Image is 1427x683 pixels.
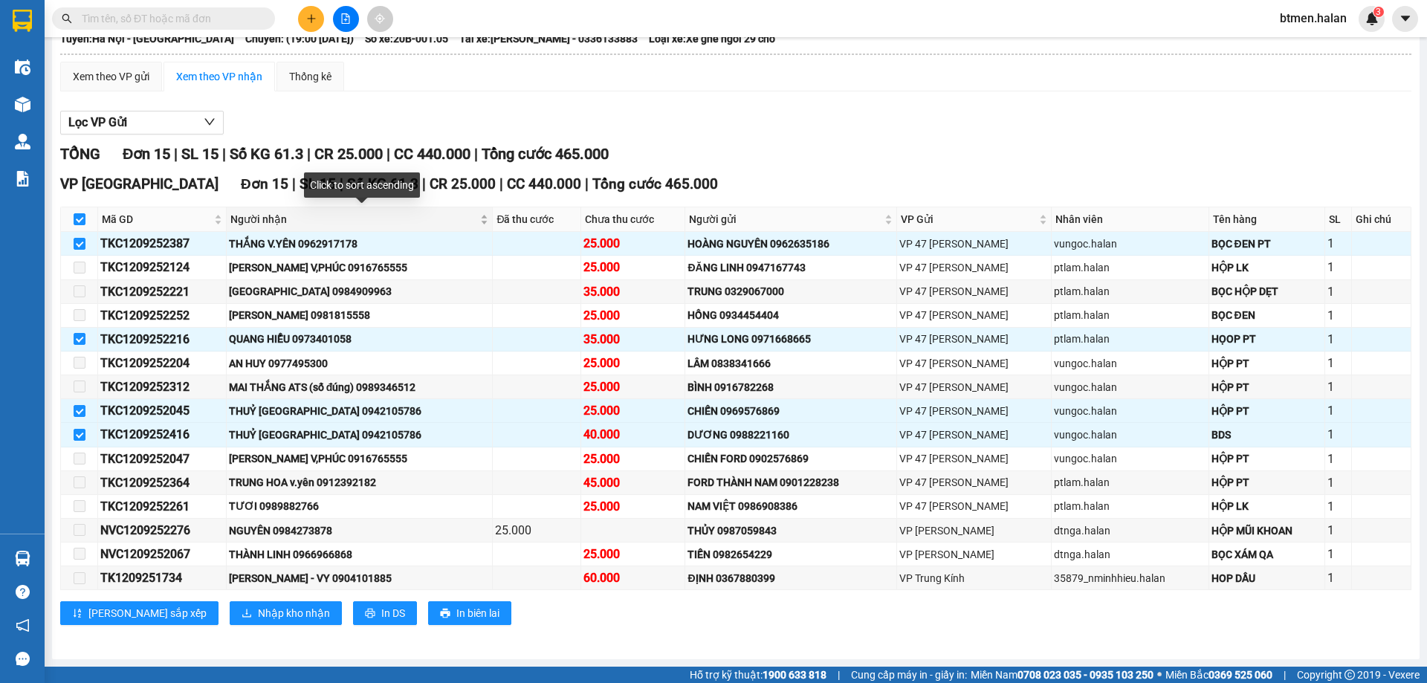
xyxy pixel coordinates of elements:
div: vungoc.halan [1054,427,1206,443]
div: HỘP PT [1211,355,1322,372]
div: 1 [1327,545,1349,563]
strong: 1900 633 818 [763,669,826,681]
span: Chuyến: (19:00 [DATE]) [245,30,354,47]
td: TKC1209252047 [98,447,227,471]
div: 1 [1327,473,1349,492]
span: CR 25.000 [430,175,496,192]
div: TRUNG HOA v.yên 0912392182 [229,474,491,491]
div: [PERSON_NAME] V,PHÚC 0916765555 [229,259,491,276]
td: TKC1209252204 [98,352,227,375]
div: VP 47 [PERSON_NAME] [899,379,1049,395]
div: 25.000 [583,234,682,253]
div: FORD THÀNH NAM 0901228238 [687,474,894,491]
div: THẮNG V.YÊN 0962917178 [229,236,491,252]
div: VP 47 [PERSON_NAME] [899,450,1049,467]
div: 60.000 [583,569,682,587]
div: BỌC ĐEN [1211,307,1322,323]
strong: 0369 525 060 [1208,669,1272,681]
td: VP 47 Trần Khát Chân [897,423,1052,447]
th: Nhân viên [1052,207,1209,232]
th: Tên hàng [1209,207,1325,232]
div: ĐỊNH 0367880399 [687,570,894,586]
div: 1 [1327,354,1349,372]
td: VP 47 Trần Khát Chân [897,328,1052,352]
span: Tổng cước 465.000 [482,145,609,163]
span: question-circle [16,585,30,599]
div: LÂM 0838341666 [687,355,894,372]
div: HỘP PT [1211,403,1322,419]
div: 35.000 [583,330,682,349]
div: TKC1209252204 [100,354,224,372]
div: TKC1209252124 [100,258,224,276]
div: 25.000 [583,497,682,516]
div: TKC1209252387 [100,234,224,253]
div: 1 [1327,497,1349,516]
div: 1 [1327,425,1349,444]
span: VP Gửi [901,211,1036,227]
span: Đơn 15 [123,145,170,163]
div: dtnga.halan [1054,522,1206,539]
td: TKC1209252045 [98,399,227,423]
span: Mã GD [102,211,211,227]
div: vungoc.halan [1054,236,1206,252]
div: 25.000 [583,378,682,396]
span: | [222,145,226,163]
span: aim [375,13,385,24]
div: TKC1209252261 [100,497,224,516]
img: logo-vxr [13,10,32,32]
div: VP 47 [PERSON_NAME] [899,236,1049,252]
div: HỘP MŨI KHOAN [1211,522,1322,539]
span: Người gửi [689,211,881,227]
td: TKC1209252387 [98,232,227,256]
div: 35879_nminhhieu.halan [1054,570,1206,586]
div: HOP DẦU [1211,570,1322,586]
div: TKC1209252045 [100,401,224,420]
div: Xem theo VP nhận [176,68,262,85]
td: VP 47 Trần Khát Chân [897,256,1052,279]
span: VP [GEOGRAPHIC_DATA] [60,175,219,192]
div: THUỶ [GEOGRAPHIC_DATA] 0942105786 [229,427,491,443]
span: Hỗ trợ kỹ thuật: [690,667,826,683]
div: 25.000 [583,401,682,420]
button: aim [367,6,393,32]
div: 35.000 [583,282,682,301]
div: BDS [1211,427,1322,443]
div: BÌNH 0916782268 [687,379,894,395]
img: warehouse-icon [15,97,30,112]
div: 1 [1327,401,1349,420]
span: Lọc VP Gửi [68,113,127,132]
div: 1 [1327,258,1349,276]
span: search [62,13,72,24]
div: TƯƠI 0989882766 [229,498,491,514]
th: Chưa thu cước [581,207,685,232]
div: HỘP PT [1211,450,1322,467]
div: VP 47 [PERSON_NAME] [899,331,1049,347]
td: NVC1209252067 [98,543,227,566]
span: SL 15 [181,145,219,163]
div: ptlam.halan [1054,259,1206,276]
td: NVC1209252276 [98,519,227,543]
span: caret-down [1399,12,1412,25]
td: TKC1209252416 [98,423,227,447]
td: VP 47 Trần Khát Chân [897,447,1052,471]
span: Người nhận [230,211,478,227]
div: HỌOP PT [1211,331,1322,347]
div: VP Trung Kính [899,570,1049,586]
div: NGUYÊN 0984273878 [229,522,491,539]
td: VP 47 Trần Khát Chân [897,375,1052,399]
span: | [585,175,589,192]
span: | [307,145,311,163]
span: | [422,175,426,192]
span: | [474,145,478,163]
span: CC 440.000 [394,145,470,163]
td: TKC1209252216 [98,328,227,352]
img: solution-icon [15,171,30,187]
button: downloadNhập kho nhận [230,601,342,625]
td: TKC1209252312 [98,375,227,399]
div: 25.000 [583,306,682,325]
div: 1 [1327,450,1349,468]
div: 25.000 [583,354,682,372]
span: printer [365,608,375,620]
div: 25.000 [583,545,682,563]
img: icon-new-feature [1365,12,1379,25]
